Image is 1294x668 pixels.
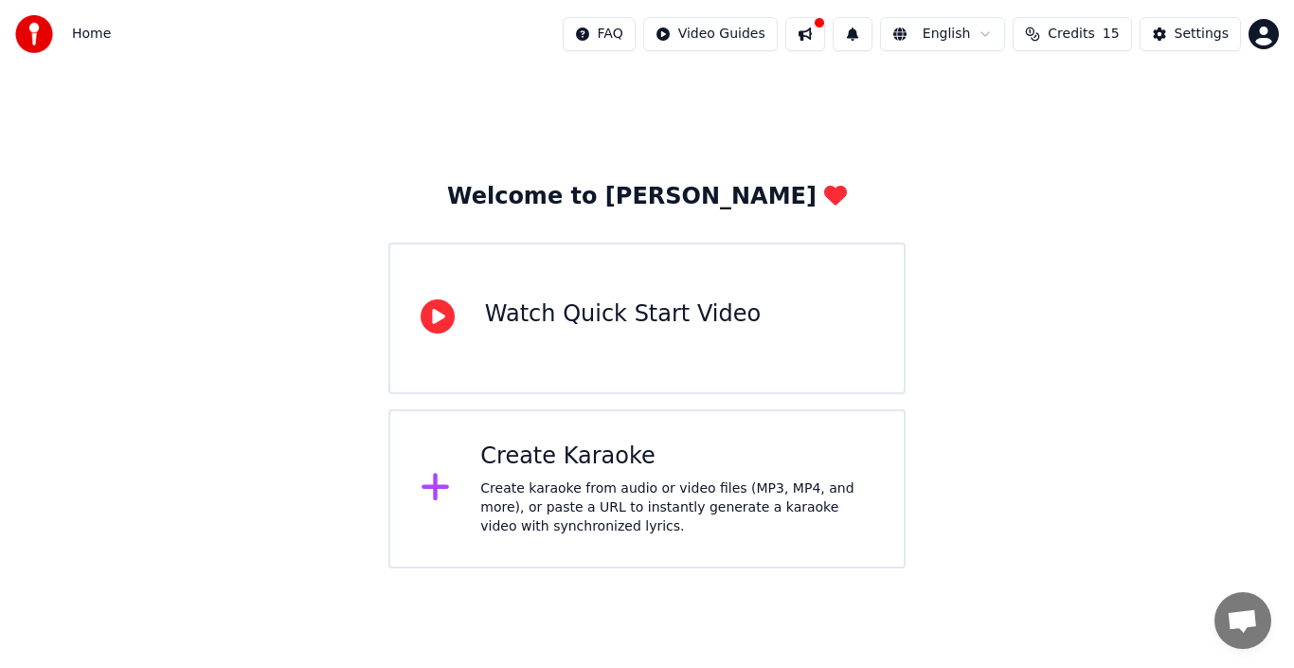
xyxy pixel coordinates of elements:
span: Home [72,25,111,44]
button: Video Guides [643,17,778,51]
div: Create karaoke from audio or video files (MP3, MP4, and more), or paste a URL to instantly genera... [480,479,873,536]
span: 15 [1103,25,1120,44]
nav: breadcrumb [72,25,111,44]
button: Settings [1140,17,1241,51]
div: Create Karaoke [480,442,873,472]
div: Open chat [1214,592,1271,649]
button: Credits15 [1013,17,1131,51]
div: Settings [1175,25,1229,44]
img: youka [15,15,53,53]
div: Watch Quick Start Video [485,299,761,330]
button: FAQ [563,17,636,51]
div: Welcome to [PERSON_NAME] [447,182,847,212]
span: Credits [1048,25,1094,44]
